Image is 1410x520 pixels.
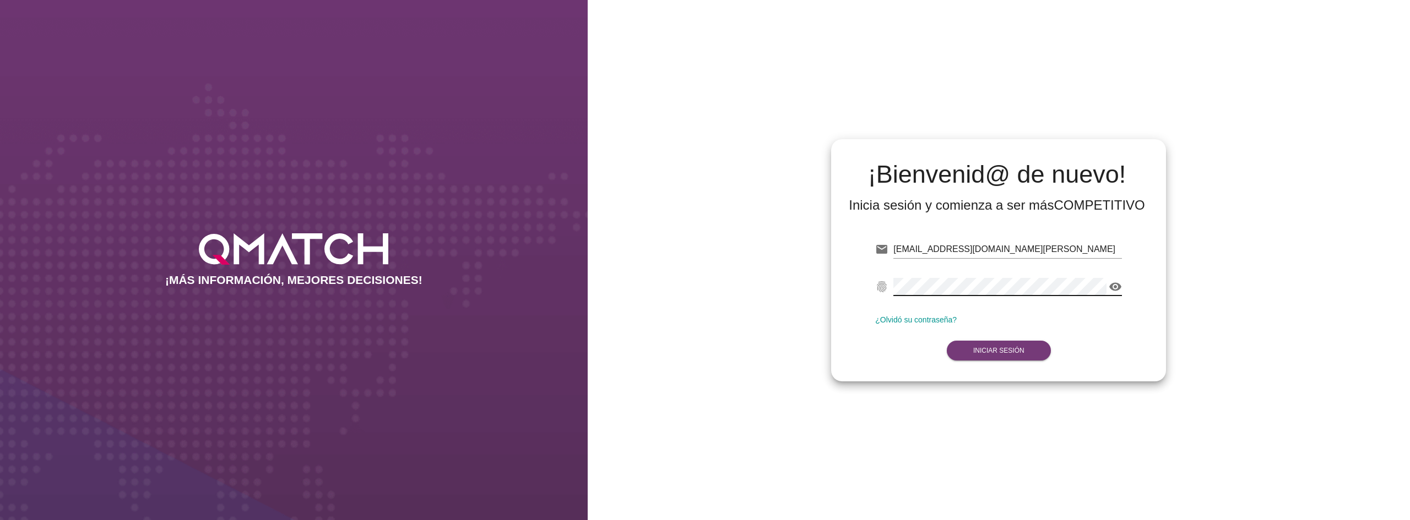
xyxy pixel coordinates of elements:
[849,161,1145,188] h2: ¡Bienvenid@ de nuevo!
[947,341,1051,360] button: Iniciar Sesión
[165,273,422,287] h2: ¡MÁS INFORMACIÓN, MEJORES DECISIONES!
[893,240,1122,258] input: E-mail
[849,196,1145,214] div: Inicia sesión y comienza a ser más
[973,347,1024,354] strong: Iniciar Sesión
[1109,280,1122,293] i: visibility
[875,315,957,324] a: ¿Olvidó su contraseña?
[875,280,888,293] i: fingerprint
[1054,198,1145,212] strong: COMPETITIVO
[875,243,888,256] i: email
